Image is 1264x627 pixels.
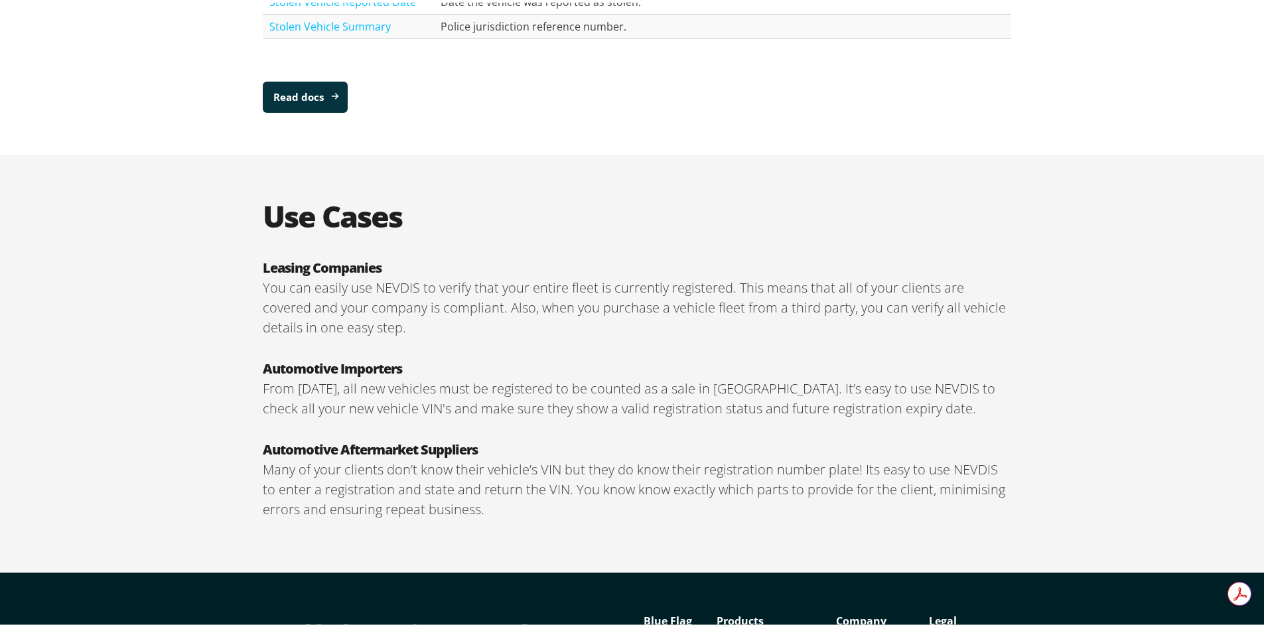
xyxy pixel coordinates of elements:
a: Stolen Vehicle Summary [269,17,391,31]
p: Many of your clients don’t know their vehicle’s VIN but they do know their registration number pl... [263,457,1011,517]
h2: Use Cases [263,195,1011,232]
a: Read docs [263,79,348,110]
h3: Automotive Importers [263,356,1011,376]
p: You can easily use NEVDIS to verify that your entire fleet is currently registered. This means th... [263,275,1011,335]
h3: Leasing Companies [263,255,1011,275]
td: Police jurisdiction reference number. [434,12,1011,36]
h3: Automotive Aftermarket Suppliers [263,437,1011,457]
p: From [DATE], all new vehicles must be registered to be counted as a sale in [GEOGRAPHIC_DATA]. It... [263,376,1011,416]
